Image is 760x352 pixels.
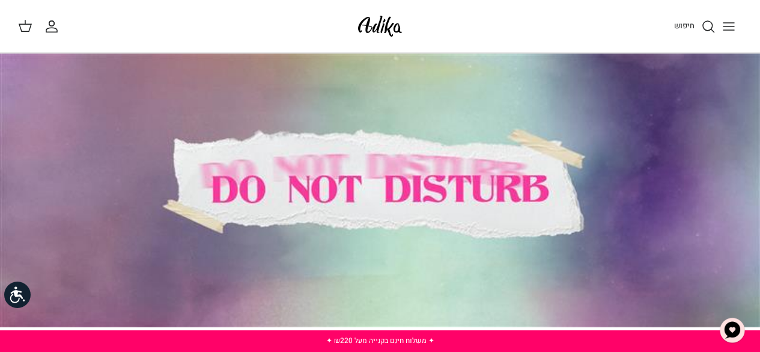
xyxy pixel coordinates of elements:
[716,13,742,40] button: Toggle menu
[674,19,716,34] a: חיפוש
[326,335,434,346] a: ✦ משלוח חינם בקנייה מעל ₪220 ✦
[714,312,750,348] button: צ'אט
[674,20,695,31] span: חיפוש
[44,19,64,34] a: החשבון שלי
[354,12,406,40] img: Adika IL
